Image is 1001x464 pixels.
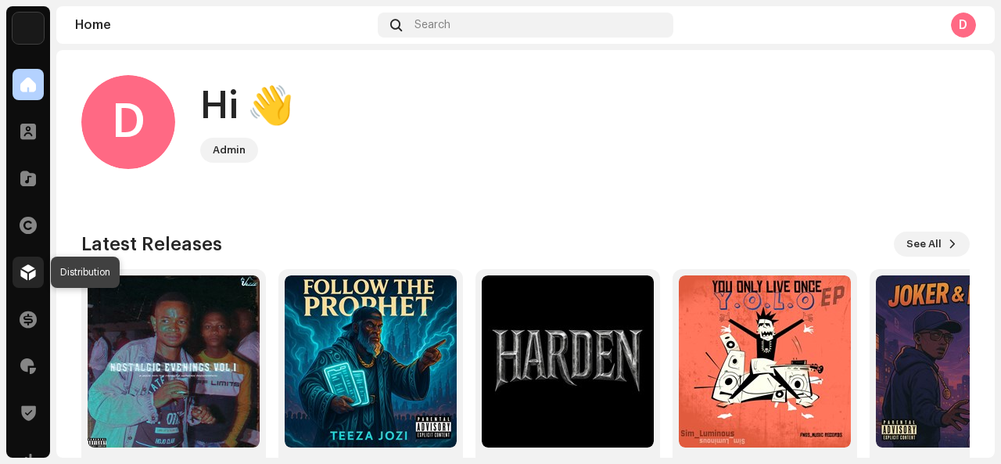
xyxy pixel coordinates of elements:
span: See All [906,228,942,260]
span: Search [414,19,450,31]
img: ab750296-7f28-47da-bd7d-cbc0b0e9bf56 [482,275,654,448]
img: f729c614-9fb7-4848-b58a-1d870abb8325 [13,13,44,44]
img: fab71109-8a3e-42ed-b596-7330e114dae8 [679,275,851,448]
img: 75eaf546-458a-4bc3-afa1-3a486d5a107d [285,275,457,448]
div: Hi 👋 [200,81,294,131]
h3: Latest Releases [81,232,222,257]
div: D [81,75,175,169]
div: Admin [213,141,246,160]
div: D [951,13,976,38]
img: 09a56980-8bcb-490c-8a1e-b1d6aefa5991 [88,275,260,448]
div: Home [75,19,371,31]
button: See All [894,232,970,257]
